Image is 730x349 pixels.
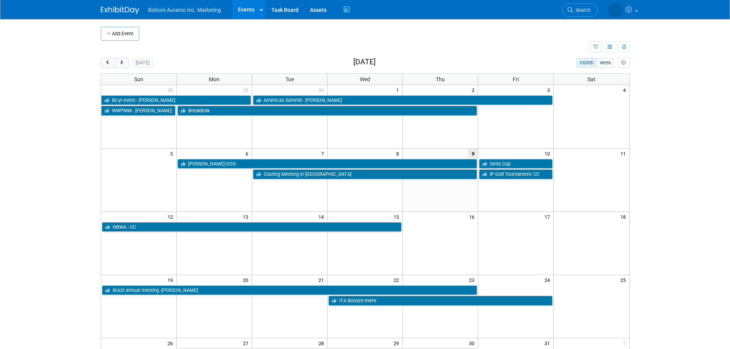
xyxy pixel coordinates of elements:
a: NBWA - CC [102,222,402,232]
span: 7 [320,149,327,158]
a: Americas Summit - [PERSON_NAME] [253,95,553,105]
button: month [576,58,597,68]
button: next [115,58,129,68]
span: Sat [587,76,595,82]
span: Search [573,7,591,13]
span: 15 [393,212,402,221]
span: 14 [318,212,327,221]
button: myCustomButton [618,58,629,68]
span: 18 [620,212,629,221]
button: [DATE] [132,58,153,68]
span: 20 [242,275,252,285]
span: 6 [245,149,252,158]
span: 22 [393,275,402,285]
span: Sun [134,76,143,82]
a: Brazil annual meeting -[PERSON_NAME] [102,285,477,295]
img: Casey Coats [608,3,622,17]
a: [PERSON_NAME] OOO [177,159,477,169]
span: 2 [471,85,478,95]
span: 26 [167,338,176,348]
span: 9 [468,149,478,158]
span: Thu [436,76,445,82]
span: 12 [167,212,176,221]
span: 1 [622,338,629,348]
span: 8 [395,149,402,158]
span: 28 [167,85,176,95]
button: week [596,58,614,68]
span: 5 [169,149,176,158]
a: WWPMM - [PERSON_NAME] [101,106,176,116]
span: 17 [544,212,553,221]
span: 23 [468,275,478,285]
span: 30 [468,338,478,348]
span: 1 [395,85,402,95]
button: prev [101,58,115,68]
a: 80 yr event - [PERSON_NAME] [101,95,251,105]
span: Tue [285,76,294,82]
a: Search [563,3,598,17]
span: 4 [622,85,629,95]
span: 30 [318,85,327,95]
a: Costing Meeting in [GEOGRAPHIC_DATA] [253,169,477,179]
span: 13 [242,212,252,221]
span: Fri [513,76,519,82]
span: 25 [620,275,629,285]
a: IP Golf Tournament- CC [479,169,553,179]
span: 21 [318,275,327,285]
span: 3 [546,85,553,95]
img: ExhibitDay [101,7,139,14]
a: Delta Cup [479,159,553,169]
span: 28 [318,338,327,348]
span: 27 [242,338,252,348]
span: 11 [620,149,629,158]
i: Personalize Calendar [621,61,626,66]
span: 31 [544,338,553,348]
a: BreakBulk [177,106,477,116]
span: 16 [468,212,478,221]
span: Wed [360,76,370,82]
span: 24 [544,275,553,285]
span: Mon [209,76,220,82]
h2: [DATE] [353,58,376,66]
span: 29 [242,85,252,95]
button: Add Event [101,27,139,41]
a: ITA Bolzoni event [328,296,553,306]
span: 29 [393,338,402,348]
span: 19 [167,275,176,285]
span: 10 [544,149,553,158]
span: Bolzoni Auramo Inc. Marketing [148,7,221,13]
